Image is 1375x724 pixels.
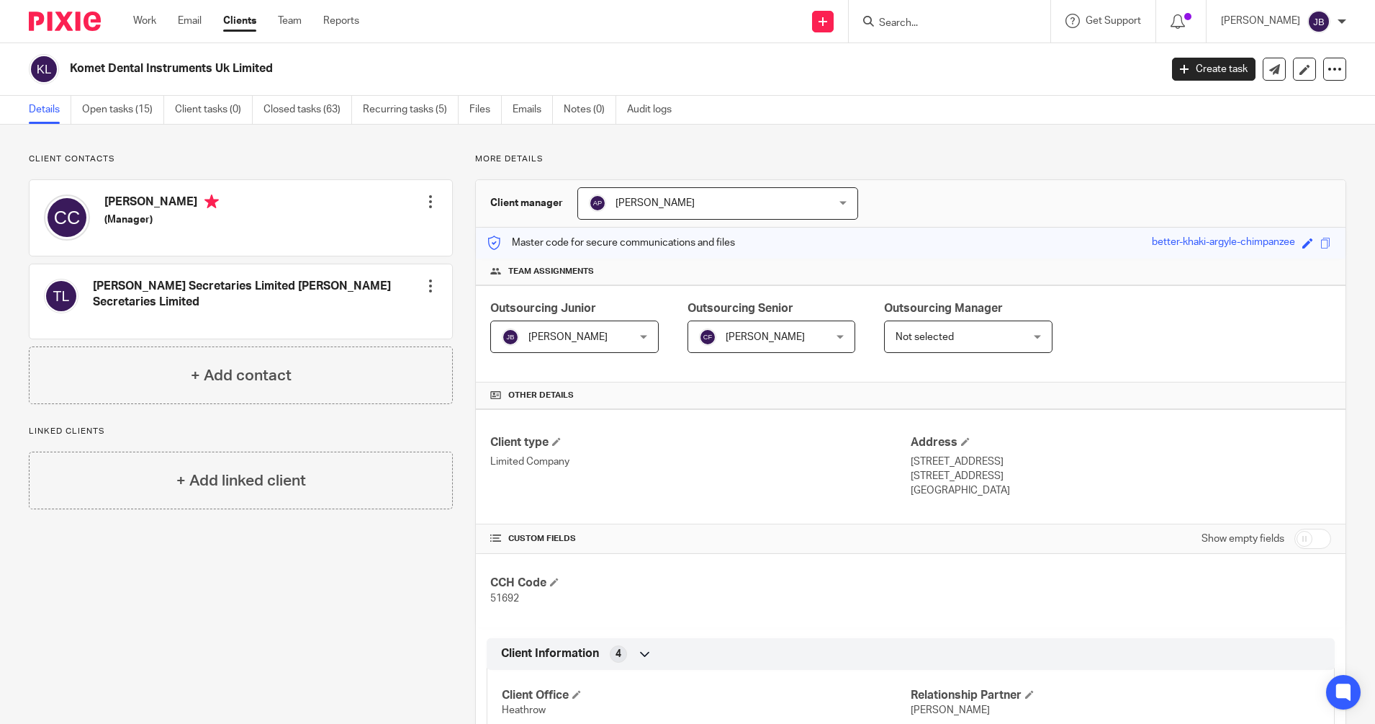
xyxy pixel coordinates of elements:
[363,96,459,124] a: Recurring tasks (5)
[1086,16,1141,26] span: Get Support
[323,14,359,28] a: Reports
[687,303,793,314] span: Outsourcing Senior
[1172,58,1255,81] a: Create task
[528,332,608,342] span: [PERSON_NAME]
[1202,532,1284,546] label: Show empty fields
[1152,235,1295,251] div: better-khaki-argyle-chimpanzee
[176,470,306,492] h4: + Add linked client
[191,365,292,387] h4: + Add contact
[490,533,911,545] h4: CUSTOM FIELDS
[104,213,219,227] h5: (Manager)
[911,483,1331,498] p: [GEOGRAPHIC_DATA]
[29,96,71,124] a: Details
[29,153,453,165] p: Client contacts
[589,195,606,212] img: svg%3E
[178,14,202,28] a: Email
[223,14,256,28] a: Clients
[469,96,502,124] a: Files
[1221,14,1300,28] p: [PERSON_NAME]
[911,688,1320,703] h4: Relationship Partner
[616,198,695,208] span: [PERSON_NAME]
[513,96,553,124] a: Emails
[878,17,1007,30] input: Search
[70,61,934,76] h2: Komet Dental Instruments Uk Limited
[475,153,1346,165] p: More details
[502,688,911,703] h4: Client Office
[508,266,594,277] span: Team assignments
[911,469,1331,483] p: [STREET_ADDRESS]
[93,279,423,310] h4: [PERSON_NAME] Secretaries Limited [PERSON_NAME] Secretaries Limited
[627,96,682,124] a: Audit logs
[44,195,90,241] img: svg%3E
[501,646,599,661] span: Client Information
[896,332,954,342] span: Not selected
[175,96,253,124] a: Client tasks (0)
[104,195,219,213] h4: [PERSON_NAME]
[911,455,1331,469] p: [STREET_ADDRESS]
[502,329,519,346] img: svg%3E
[278,14,302,28] a: Team
[911,435,1331,450] h4: Address
[263,96,352,124] a: Closed tasks (63)
[133,14,156,28] a: Work
[616,647,621,661] span: 4
[502,705,546,715] span: Heathrow
[1307,10,1330,33] img: svg%3E
[29,54,59,84] img: svg%3E
[29,426,453,437] p: Linked clients
[490,455,911,469] p: Limited Company
[884,303,1003,314] span: Outsourcing Manager
[699,329,716,346] img: svg%3E
[82,96,164,124] a: Open tasks (15)
[490,594,519,604] span: 51692
[490,303,596,314] span: Outsourcing Junior
[726,332,805,342] span: [PERSON_NAME]
[29,12,101,31] img: Pixie
[490,196,563,210] h3: Client manager
[490,435,911,450] h4: Client type
[911,705,990,715] span: [PERSON_NAME]
[204,195,219,209] i: Primary
[508,390,574,401] span: Other details
[564,96,616,124] a: Notes (0)
[490,576,911,591] h4: CCH Code
[44,279,78,313] img: svg%3E
[487,236,735,250] p: Master code for secure communications and files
